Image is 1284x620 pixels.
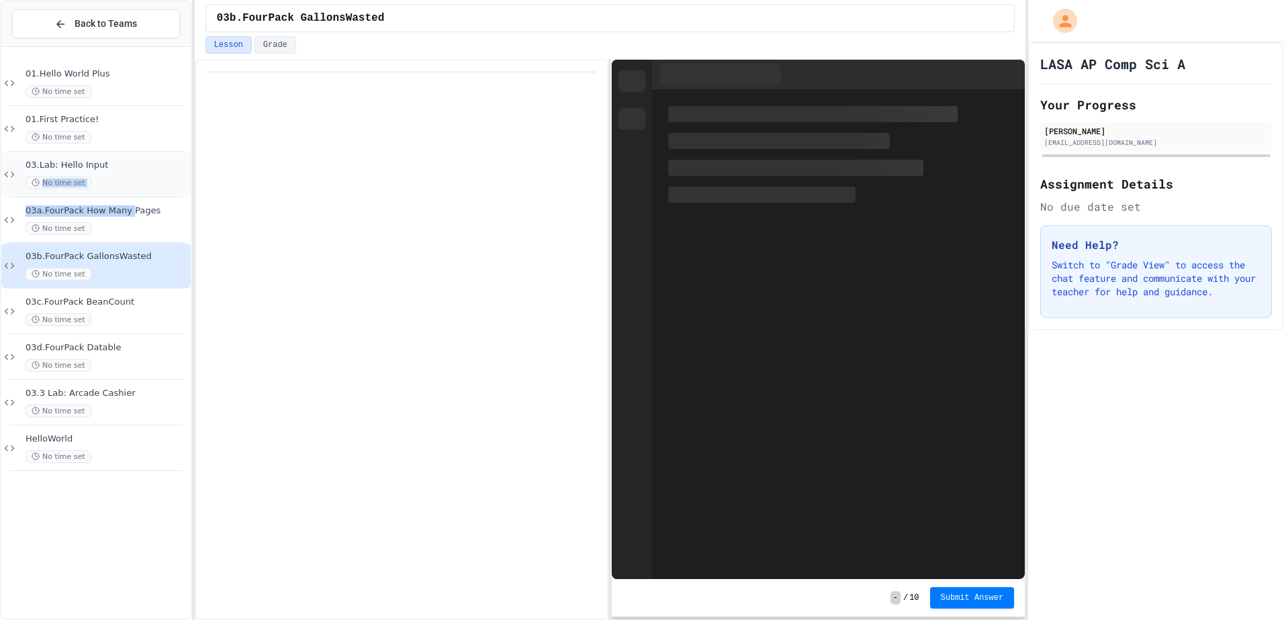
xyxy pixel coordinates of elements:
button: Lesson [205,36,252,54]
span: 03b.FourPack GallonsWasted [26,251,188,262]
span: No time set [26,359,91,372]
span: No time set [26,131,91,144]
div: No due date set [1040,199,1272,215]
h1: LASA AP Comp Sci A [1040,54,1185,73]
button: Submit Answer [930,587,1015,609]
span: No time set [26,313,91,326]
span: 03a.FourPack How Many Pages [26,205,188,217]
span: Submit Answer [941,592,1004,603]
span: No time set [26,450,91,463]
span: 03b.FourPack GallonsWasted [217,10,385,26]
h2: Your Progress [1040,95,1272,114]
span: No time set [26,176,91,189]
span: HelloWorld [26,433,188,445]
h3: Need Help? [1052,237,1260,253]
span: No time set [26,405,91,417]
button: Back to Teams [12,9,180,38]
button: Grade [255,36,296,54]
span: No time set [26,222,91,235]
span: 03d.FourPack Datable [26,342,188,354]
span: No time set [26,85,91,98]
span: / [903,592,908,603]
span: - [890,591,901,605]
span: 10 [909,592,919,603]
span: No time set [26,268,91,280]
div: [EMAIL_ADDRESS][DOMAIN_NAME] [1044,138,1268,148]
div: [PERSON_NAME] [1044,125,1268,137]
span: 03.3 Lab: Arcade Cashier [26,388,188,399]
p: Switch to "Grade View" to access the chat feature and communicate with your teacher for help and ... [1052,258,1260,299]
span: Back to Teams [75,17,137,31]
span: 03c.FourPack BeanCount [26,297,188,308]
span: 01.Hello World Plus [26,68,188,80]
span: 01.First Practice! [26,114,188,125]
div: My Account [1039,5,1081,36]
h2: Assignment Details [1040,174,1272,193]
span: 03.Lab: Hello Input [26,160,188,171]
